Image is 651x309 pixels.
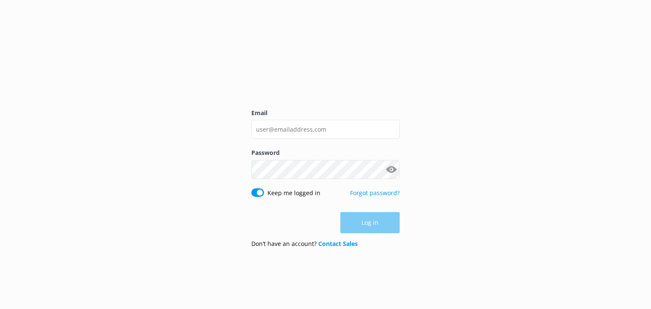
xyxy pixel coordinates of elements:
[251,239,358,248] p: Don’t have an account?
[251,120,400,139] input: user@emailaddress.com
[383,161,400,178] button: Show password
[251,108,400,118] label: Email
[267,188,320,198] label: Keep me logged in
[318,240,358,248] a: Contact Sales
[251,148,400,157] label: Password
[350,189,400,197] a: Forgot password?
